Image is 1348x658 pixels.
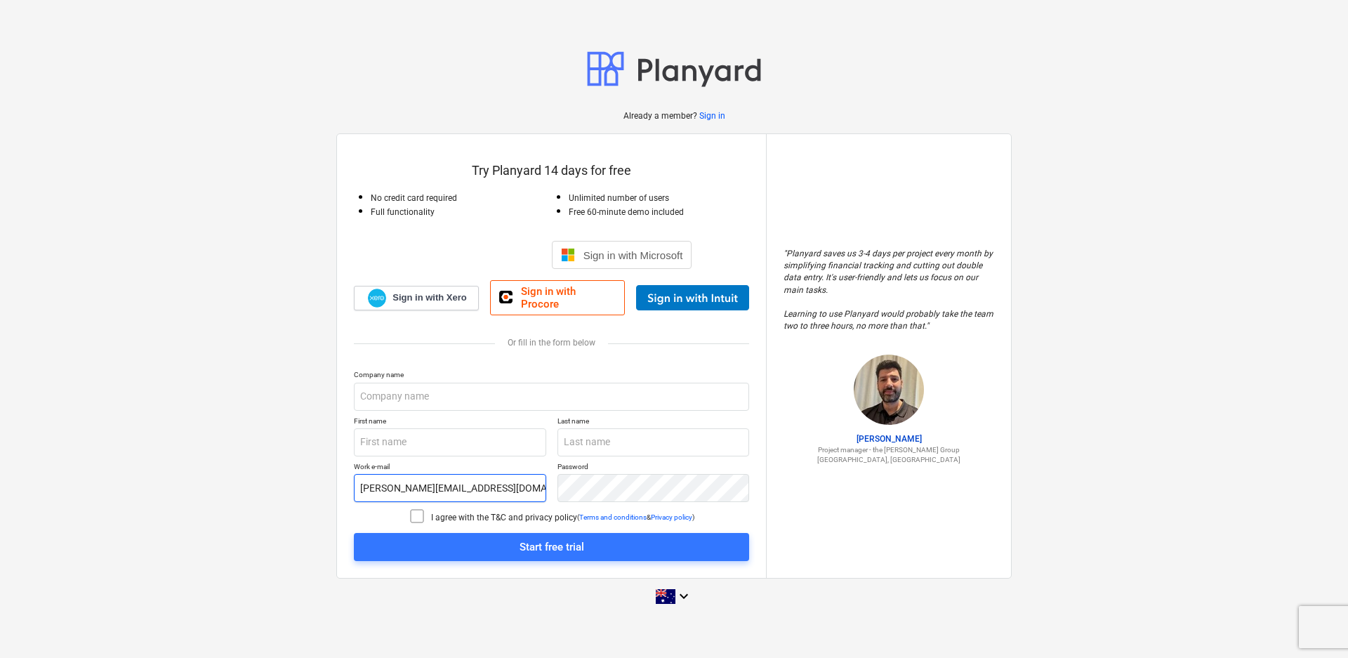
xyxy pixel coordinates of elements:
[521,285,616,310] span: Sign in with Procore
[354,370,749,382] p: Company name
[354,462,546,474] p: Work e-mail
[784,445,994,454] p: Project manager - the [PERSON_NAME] Group
[354,533,749,561] button: Start free trial
[577,513,694,522] p: ( & )
[854,355,924,425] img: Jason Escobar
[569,192,750,204] p: Unlimited number of users
[404,239,548,270] iframe: Sign in with Google Button
[520,538,584,556] div: Start free trial
[354,474,546,502] input: Work e-mail
[569,206,750,218] p: Free 60-minute demo included
[557,462,750,474] p: Password
[371,192,552,204] p: No credit card required
[561,248,575,262] img: Microsoft logo
[699,110,725,122] a: Sign in
[354,383,749,411] input: Company name
[651,513,692,521] a: Privacy policy
[431,512,577,524] p: I agree with the T&C and privacy policy
[354,428,546,456] input: First name
[368,289,386,308] img: Xero logo
[583,249,683,261] span: Sign in with Microsoft
[784,455,994,464] p: [GEOGRAPHIC_DATA], [GEOGRAPHIC_DATA]
[579,513,647,521] a: Terms and conditions
[354,338,749,348] div: Or fill in the form below
[623,110,699,122] p: Already a member?
[354,286,479,310] a: Sign in with Xero
[784,248,994,332] p: " Planyard saves us 3-4 days per project every month by simplifying financial tracking and cuttin...
[354,416,546,428] p: First name
[675,588,692,605] i: keyboard_arrow_down
[557,416,750,428] p: Last name
[490,280,625,315] a: Sign in with Procore
[557,428,750,456] input: Last name
[392,291,466,304] span: Sign in with Xero
[371,206,552,218] p: Full functionality
[354,162,749,179] p: Try Planyard 14 days for free
[784,433,994,445] p: [PERSON_NAME]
